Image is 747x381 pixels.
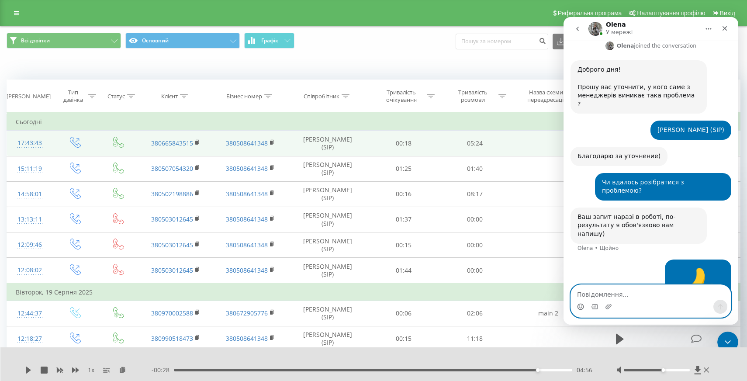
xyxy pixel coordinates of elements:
div: Accessibility label [536,368,539,372]
a: 380502198886 [151,190,193,198]
td: [PERSON_NAME] (SIP) [287,301,368,326]
span: 1 x [88,366,94,374]
a: 380508641348 [226,164,268,173]
iframe: Intercom live chat [564,17,738,325]
a: 380508641348 [226,334,268,343]
td: Сьогодні [7,113,740,131]
td: Вівторок, 19 Серпня 2025 [7,284,740,301]
span: Реферальна програма [558,10,622,17]
textarea: Повідомлення... [7,268,167,283]
span: - 00:28 [152,366,174,374]
div: thumbs up [108,253,161,295]
div: 14:58:01 [16,186,44,203]
div: Тривалість очікування [378,89,425,104]
span: 04:56 [577,366,592,374]
a: 380665843515 [151,139,193,147]
div: 12:08:02 [16,262,44,279]
input: Пошук за номером [456,34,548,49]
td: main 2 [511,301,585,326]
button: Вибір емодзі [14,286,21,293]
div: Accessibility label [661,368,665,372]
td: 11:18 [439,326,511,352]
div: [PERSON_NAME] [7,93,51,100]
td: 00:06 [368,301,439,326]
div: 17:43:43 [16,135,44,152]
span: Вихід [720,10,735,17]
a: 380508641348 [226,241,268,249]
div: Тип дзвінка [60,89,86,104]
a: 380508641348 [226,215,268,223]
a: 380508641348 [226,139,268,147]
td: 00:15 [368,232,439,258]
div: Співробітник [304,93,339,100]
span: Налаштування профілю [637,10,705,17]
button: Графік [244,33,294,48]
a: 380990518473 [151,334,193,343]
div: Назва схеми переадресації [522,89,569,104]
button: Всі дзвінки [7,33,121,48]
a: 380503012645 [151,266,193,274]
td: 01:25 [368,156,439,181]
div: 12:44:37 [16,305,44,322]
div: 15:11:19 [16,160,44,177]
td: [PERSON_NAME] (SIP) [287,156,368,181]
div: 12:18:27 [16,330,44,347]
td: [PERSON_NAME] (SIP) [287,181,368,207]
a: 380508641348 [226,266,268,274]
td: [PERSON_NAME] (SIP) [287,232,368,258]
span: Всі дзвінки [21,37,50,44]
div: Клієнт [161,93,178,100]
td: [PERSON_NAME] (SIP) [287,326,368,352]
a: 380503012645 [151,241,193,249]
a: 380672905776 [226,309,268,317]
a: 380503012645 [151,215,193,223]
td: 00:16 [368,181,439,207]
button: вибір GIF-файлів [28,286,35,293]
td: 01:37 [368,207,439,232]
iframe: Intercom live chat [717,332,738,353]
td: 00:15 [368,326,439,352]
td: 01:40 [439,156,511,181]
div: thumbs up [101,242,168,300]
td: 00:18 [368,131,439,156]
div: Статус [107,93,125,100]
button: Надіслати повідомлення… [150,283,164,297]
td: 02:06 [439,301,511,326]
td: [PERSON_NAME] (SIP) [287,131,368,156]
td: 01:44 [368,258,439,284]
a: 380508641348 [226,190,268,198]
span: Графік [261,38,278,44]
div: Павло каже… [7,242,168,311]
div: 12:09:46 [16,236,44,253]
td: [PERSON_NAME] (SIP) [287,207,368,232]
td: 00:00 [439,207,511,232]
div: 13:13:11 [16,211,44,228]
button: Експорт [553,34,600,49]
div: Тривалість розмови [450,89,496,104]
div: Бізнес номер [226,93,262,100]
button: Основний [125,33,240,48]
td: 05:24 [439,131,511,156]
